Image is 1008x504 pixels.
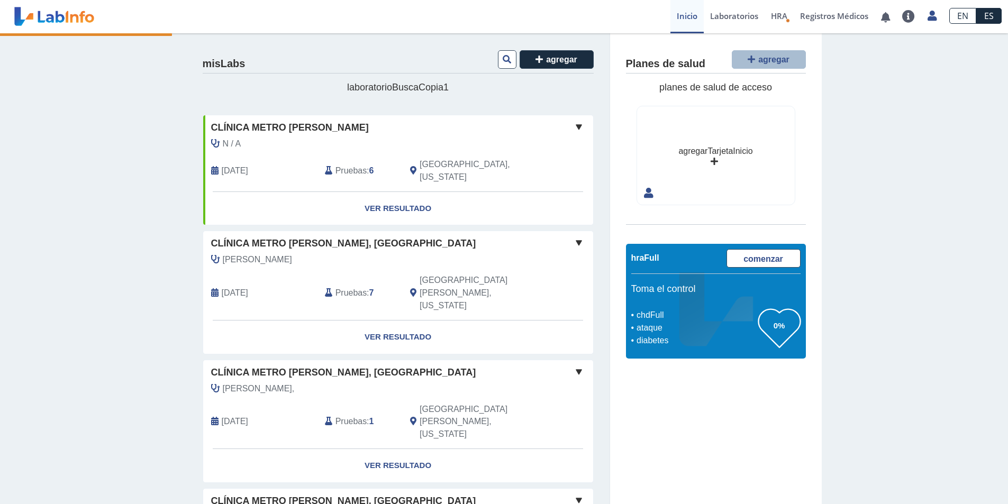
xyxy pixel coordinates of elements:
[743,254,783,263] font: comenzar
[211,122,369,133] font: Clínica Metro [PERSON_NAME]
[223,138,241,150] span: N / A
[347,82,449,93] font: laboratorioBuscaCopia1
[222,166,248,175] font: [DATE]
[203,192,593,225] a: Ver resultado
[222,288,248,297] font: [DATE]
[203,320,593,354] a: Ver resultado
[335,417,367,426] font: Pruebas
[420,403,537,441] span: San Juan, Puerto Rico
[631,253,659,262] font: hraFull
[223,382,295,395] span: González,
[222,287,248,299] span: 08-10-2025
[758,55,789,64] font: agregar
[771,11,787,21] font: HRA
[420,405,507,439] font: [GEOGRAPHIC_DATA][PERSON_NAME], [US_STATE]
[369,288,374,297] font: 7
[369,166,374,175] font: 6
[678,146,752,155] font: agregarTarjetaInicio
[420,158,537,184] span: Carolina, Puerto Rico
[335,166,367,175] font: Pruebas
[914,463,996,492] iframe: Help widget launcher
[420,160,510,181] font: [GEOGRAPHIC_DATA], [US_STATE]
[365,332,431,341] font: Ver resultado
[365,461,431,470] font: Ver resultado
[222,164,248,177] span: 23 de julio de 2025
[677,11,697,21] font: Inicio
[659,82,772,93] font: planes de salud de acceso
[420,274,537,312] span: San Juan, Puerto Rico
[957,10,968,22] font: EN
[365,204,431,213] font: Ver resultado
[369,417,374,426] font: 1
[520,50,594,69] button: agregar
[774,321,785,330] font: 0%
[223,139,241,148] font: N / A
[367,166,369,175] font: :
[631,283,696,294] font: Toma el control
[637,323,662,332] font: ataque
[546,55,577,64] font: agregar
[732,50,806,69] button: agregar
[984,10,994,22] font: ES
[203,58,246,69] font: misLabs
[211,367,476,378] font: Clínica Metro [PERSON_NAME], [GEOGRAPHIC_DATA]
[223,253,292,266] span: Figueroa, Antonio
[203,449,593,482] a: Ver resultado
[637,310,664,319] font: chdFull
[222,415,248,428] span: 11 de septiembre de 2025
[211,238,476,249] font: Clínica Metro [PERSON_NAME], [GEOGRAPHIC_DATA]
[800,11,868,21] font: Registros Médicos
[222,417,248,426] font: [DATE]
[367,288,369,297] font: :
[335,288,367,297] font: Pruebas
[727,249,801,268] a: comenzar
[223,384,295,393] font: [PERSON_NAME],
[223,255,292,264] font: [PERSON_NAME]
[626,58,705,69] font: Planes de salud
[637,336,668,345] font: diabetes
[420,276,507,310] font: [GEOGRAPHIC_DATA][PERSON_NAME], [US_STATE]
[367,417,369,426] font: :
[710,11,758,21] font: Laboratorios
